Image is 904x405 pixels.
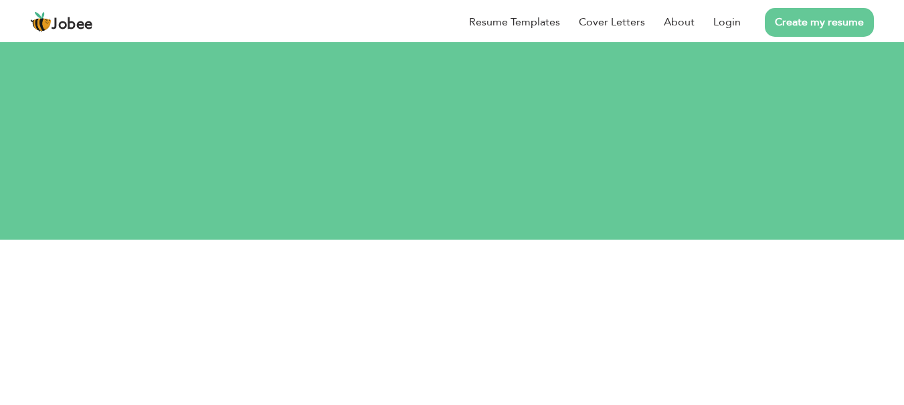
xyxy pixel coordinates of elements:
[30,11,93,33] a: Jobee
[765,8,874,37] a: Create my resume
[52,17,93,32] span: Jobee
[664,14,695,30] a: About
[713,14,741,30] a: Login
[579,14,645,30] a: Cover Letters
[469,14,560,30] a: Resume Templates
[30,11,52,33] img: jobee.io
